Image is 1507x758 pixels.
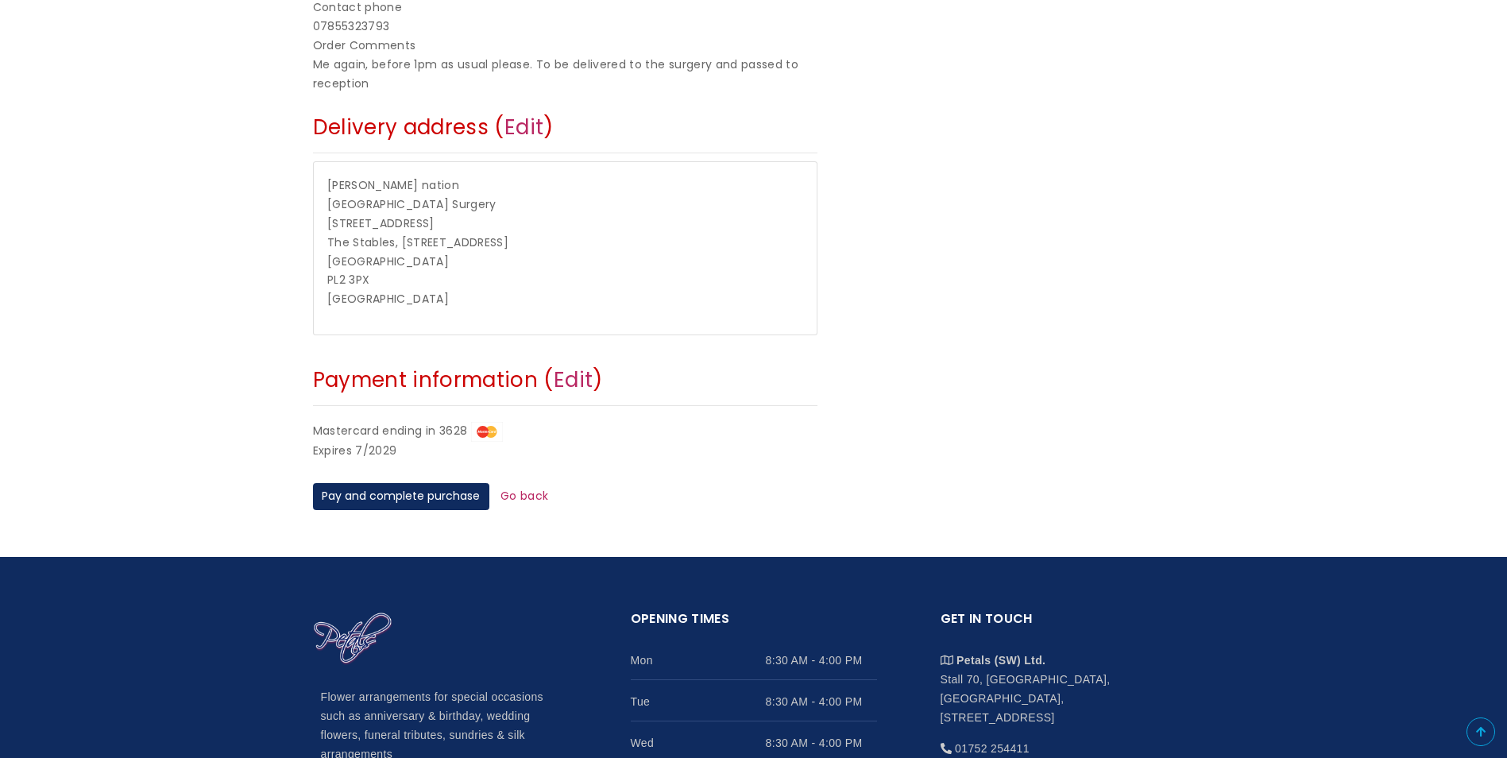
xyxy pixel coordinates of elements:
a: Edit [504,113,543,141]
img: Home [313,612,392,666]
button: Pay and complete purchase [313,483,489,510]
span: [GEOGRAPHIC_DATA] Surgery [327,196,497,212]
span: 8:30 AM - 4:00 PM [766,692,877,711]
span: [GEOGRAPHIC_DATA] [327,253,449,269]
li: 01752 254411 [941,727,1187,758]
span: [PERSON_NAME] [327,177,419,193]
div: Order Comments [313,37,817,56]
a: Go back [500,488,548,504]
span: Delivery address ( ) [313,113,554,141]
li: Mon [631,639,877,680]
div: Mastercard ending in 3628 [313,422,817,442]
strong: Petals (SW) Ltd. [956,654,1045,667]
div: Expires 7/2029 [313,442,817,461]
li: Tue [631,680,877,721]
span: 8:30 AM - 4:00 PM [766,651,877,670]
div: 07855323793 [313,17,817,37]
span: [STREET_ADDRESS] [327,215,435,231]
span: Payment information ( ) [313,365,603,394]
div: Me again, before 1pm as usual please. To be delivered to the surgery and passed to reception [313,56,817,94]
span: [GEOGRAPHIC_DATA] [327,291,449,307]
li: Stall 70, [GEOGRAPHIC_DATA], [GEOGRAPHIC_DATA], [STREET_ADDRESS] [941,639,1187,727]
span: The Stables, [STREET_ADDRESS] [327,234,508,250]
span: nation [422,177,459,193]
a: Edit [554,365,593,394]
h2: Opening Times [631,609,877,640]
span: PL2 3PX [327,272,369,288]
span: 8:30 AM - 4:00 PM [766,733,877,752]
h2: Get in touch [941,609,1187,640]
